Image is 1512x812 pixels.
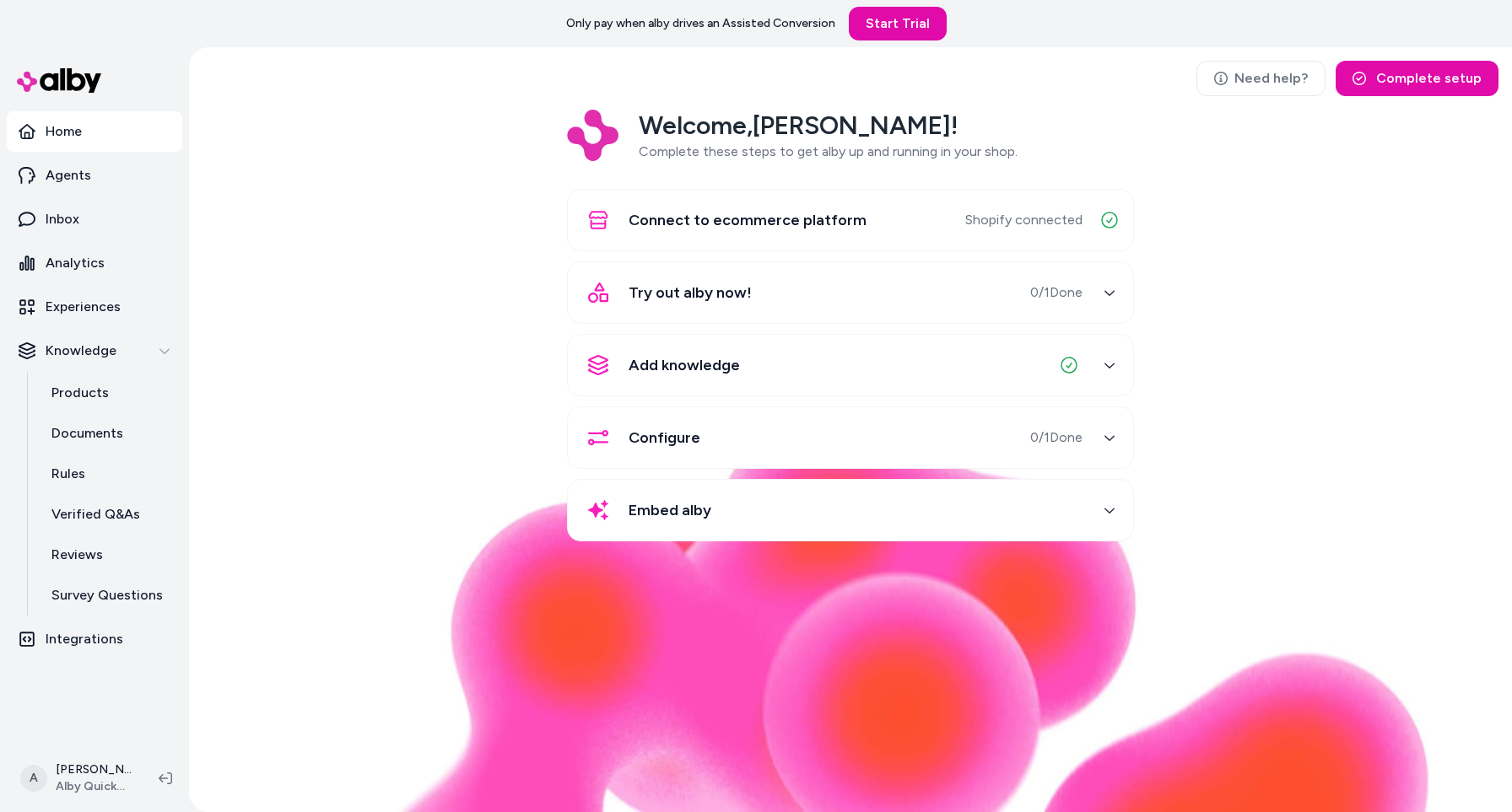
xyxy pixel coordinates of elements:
button: Knowledge [7,331,182,371]
p: Agents [46,165,91,186]
p: Products [51,383,109,403]
a: Reviews [35,535,182,575]
span: A [20,765,47,792]
a: Need help? [1196,61,1326,96]
span: Embed alby [629,498,711,522]
a: Inbox [7,199,182,239]
p: Survey Questions [51,585,163,605]
button: Embed alby [578,490,1123,530]
p: Rules [51,464,85,484]
button: Connect to ecommerce platformShopify connected [578,200,1123,240]
a: Rules [35,454,182,494]
p: Home [46,121,82,142]
a: Start Trial [849,7,947,40]
p: Integrations [46,629,123,649]
img: alby Logo [17,68,101,93]
button: Try out alby now!0/1Done [578,272,1123,313]
button: Complete setup [1336,61,1498,96]
a: Agents [7,155,182,196]
p: Inbox [46,209,79,229]
span: 0 / 1 Done [1030,282,1083,303]
button: Configure0/1Done [578,417,1123,458]
a: Survey Questions [35,575,182,616]
p: Experiences [46,297,121,317]
span: Alby QuickStart Store [56,778,132,795]
a: Experiences [7,287,182,327]
p: Documents [51,423,123,444]
p: Analytics [46,253,105,273]
button: Add knowledge [578,345,1123,385]
span: Shopify connected [965,210,1083,230]
img: Logo [567,110,618,161]
p: Reviews [51,545,103,565]
a: Integrations [7,619,182,659]
a: Verified Q&As [35,494,182,535]
span: Configure [629,426,700,449]
h2: Welcome, [PERSON_NAME] ! [639,110,1018,142]
button: A[PERSON_NAME]Alby QuickStart Store [10,751,145,805]
span: 0 / 1 Done [1030,428,1083,448]
p: [PERSON_NAME] [56,761,132,778]
span: Complete these steps to get alby up and running in your shop. [639,143,1018,159]
span: Try out alby now! [629,281,752,304]
a: Home [7,111,182,152]
p: Knowledge [46,341,116,361]
a: Products [35,373,182,413]
img: alby Bubble [270,410,1431,812]
a: Analytics [7,243,182,283]
p: Only pay when alby drives an Assisted Conversion [566,15,835,32]
span: Add knowledge [629,353,740,377]
p: Verified Q&As [51,504,140,524]
span: Connect to ecommerce platform [629,208,867,232]
a: Documents [35,413,182,454]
